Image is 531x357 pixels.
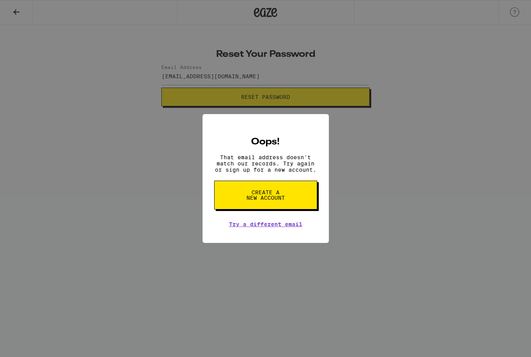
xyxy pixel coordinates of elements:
p: That email address doesn't match our records. Try again or sign up for a new account. [214,154,317,173]
a: Try a different email [229,221,302,227]
h2: Oops! [251,137,280,147]
span: Create a new account [246,190,286,200]
button: Create a new account [214,181,317,209]
span: Hi. Need any help? [5,5,56,12]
